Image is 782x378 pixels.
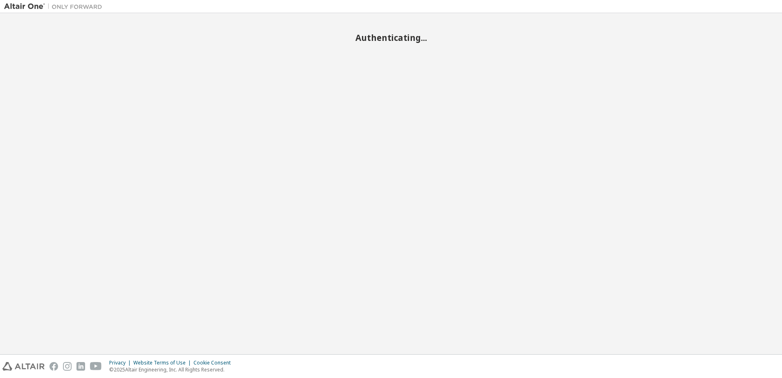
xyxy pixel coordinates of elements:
[49,362,58,371] img: facebook.svg
[2,362,45,371] img: altair_logo.svg
[109,366,236,373] p: © 2025 Altair Engineering, Inc. All Rights Reserved.
[193,360,236,366] div: Cookie Consent
[4,32,778,43] h2: Authenticating...
[90,362,102,371] img: youtube.svg
[76,362,85,371] img: linkedin.svg
[133,360,193,366] div: Website Terms of Use
[4,2,106,11] img: Altair One
[109,360,133,366] div: Privacy
[63,362,72,371] img: instagram.svg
